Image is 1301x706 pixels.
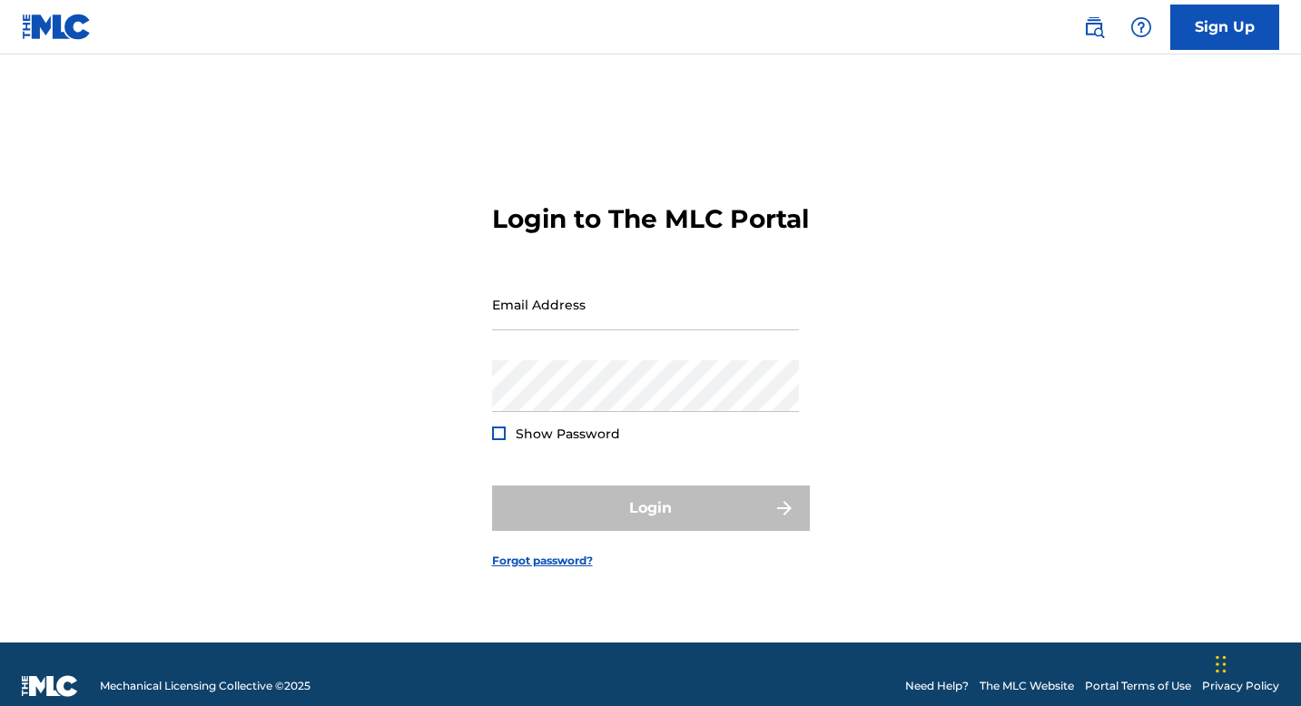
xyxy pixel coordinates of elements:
[1216,637,1227,691] div: Drag
[980,678,1074,694] a: The MLC Website
[1170,5,1279,50] a: Sign Up
[1076,9,1112,45] a: Public Search
[492,553,593,569] a: Forgot password?
[100,678,310,694] span: Mechanical Licensing Collective © 2025
[492,203,809,235] h3: Login to The MLC Portal
[1123,9,1159,45] div: Help
[22,14,92,40] img: MLC Logo
[905,678,969,694] a: Need Help?
[1202,678,1279,694] a: Privacy Policy
[1083,16,1105,38] img: search
[22,675,78,697] img: logo
[516,426,620,442] span: Show Password
[1210,619,1301,706] iframe: Chat Widget
[1130,16,1152,38] img: help
[1085,678,1191,694] a: Portal Terms of Use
